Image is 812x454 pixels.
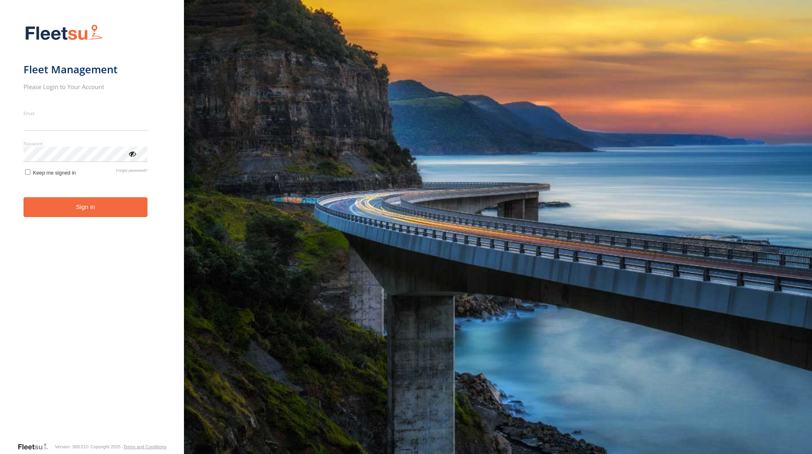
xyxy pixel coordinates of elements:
div: ViewPassword [128,149,136,158]
label: Email [24,110,148,116]
img: Fleetsu [24,23,105,43]
label: Password [24,141,148,147]
a: Visit our Website [17,443,55,451]
h1: Fleet Management [24,63,148,76]
div: Version: 309.01 [55,444,85,449]
a: Forgot password? [116,168,147,176]
form: main [24,19,161,442]
span: Keep me signed in [33,170,76,176]
a: Terms and Conditions [123,444,166,449]
button: Sign in [24,197,148,217]
input: Keep me signed in [25,169,30,175]
div: © Copyright 2025 - [86,444,167,449]
h2: Please Login to Your Account [24,83,148,91]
